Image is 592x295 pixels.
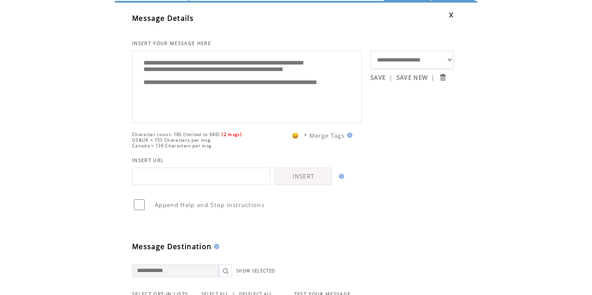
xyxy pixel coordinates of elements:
a: INSERT [275,168,332,185]
span: US&UK = 153 Characters per msg [132,137,211,143]
span: INSERT URL [132,157,164,163]
a: SHOW SELECTED [236,268,275,274]
img: help.gif [211,244,219,249]
input: Submit [439,73,447,81]
span: Message Destination [132,242,211,251]
span: Message Details [132,13,194,23]
span: Character count: 186 (limited to 640) [132,132,220,137]
img: help.gif [336,174,344,179]
a: SAVE [371,74,386,81]
span: * Merge Tags [304,132,345,139]
span: 😀 [292,132,299,139]
span: | [389,74,393,81]
span: | [431,74,435,81]
span: Canada = 136 Characters per msg [132,143,211,149]
span: INSERT YOUR MESSAGE HERE [132,40,211,46]
a: SAVE NEW [397,74,428,81]
span: (2 msgs) [222,132,242,137]
img: help.gif [345,133,352,138]
span: Append Help and Stop instructions [155,201,264,209]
